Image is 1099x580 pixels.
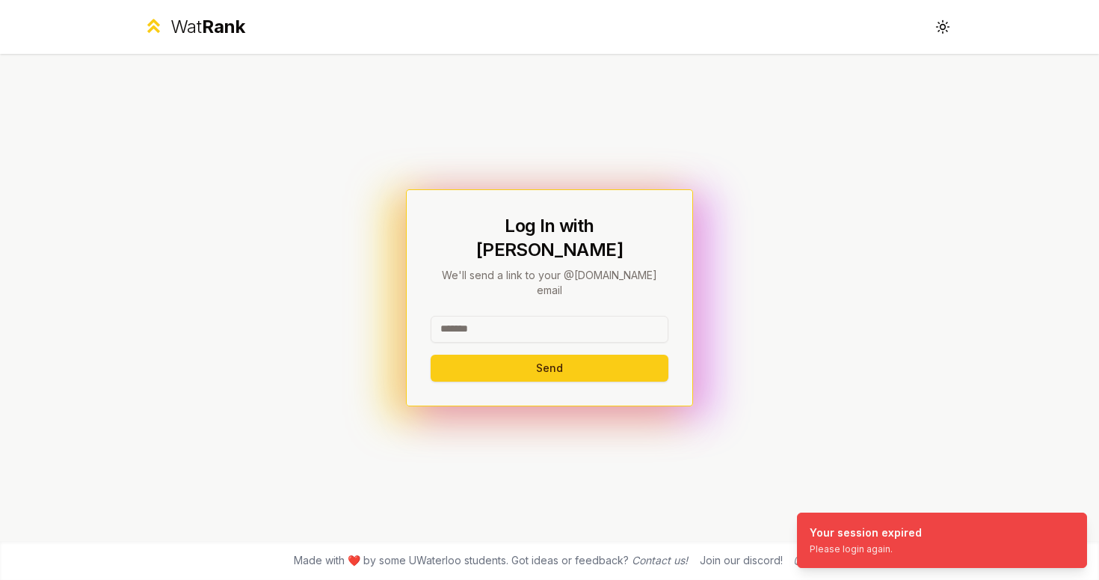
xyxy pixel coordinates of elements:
[810,525,922,540] div: Your session expired
[294,553,688,568] span: Made with ❤️ by some UWaterloo students. Got ideas or feedback?
[202,16,245,37] span: Rank
[810,543,922,555] div: Please login again.
[143,15,245,39] a: WatRank
[170,15,245,39] div: Wat
[700,553,783,568] div: Join our discord!
[431,268,668,298] p: We'll send a link to your @[DOMAIN_NAME] email
[431,214,668,262] h1: Log In with [PERSON_NAME]
[632,554,688,567] a: Contact us!
[431,355,668,382] button: Send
